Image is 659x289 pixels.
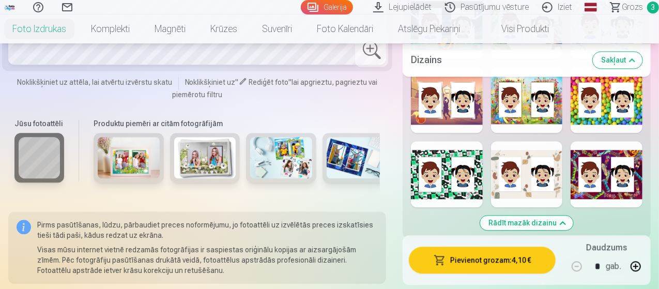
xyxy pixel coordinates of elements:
[142,14,198,43] a: Magnēti
[647,2,659,13] span: 3
[411,53,585,67] h5: Dizains
[622,1,643,13] span: Grozs
[304,14,386,43] a: Foto kalendāri
[89,118,380,129] h6: Produktu piemēri ar citām fotogrāfijām
[37,220,378,240] p: Pirms pasūtīšanas, lūdzu, pārbaudiet preces noformējumu, jo fotoattēli uz izvēlētās preces izskat...
[480,216,573,230] button: Rādīt mazāk dizainu
[386,14,472,43] a: Atslēgu piekariņi
[17,77,172,87] span: Noklikšķiniet uz attēla, lai atvērtu izvērstu skatu
[606,254,621,279] div: gab.
[198,14,250,43] a: Krūzes
[472,14,561,43] a: Visi produkti
[236,78,239,86] span: "
[593,52,642,68] button: Sakļaut
[586,241,627,254] h5: Daudzums
[79,14,142,43] a: Komplekti
[37,245,378,276] p: Visas mūsu internet vietnē redzamās fotogrāfijas ir saspiestas oriģinālu kopijas ar aizsargājošām...
[4,4,16,10] img: /fa1
[250,14,304,43] a: Suvenīri
[289,78,292,86] span: "
[249,78,289,86] span: Rediģēt foto
[185,78,236,86] span: Noklikšķiniet uz
[409,247,556,273] button: Pievienot grozam:4,10 €
[14,118,64,129] h6: Jūsu fotoattēli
